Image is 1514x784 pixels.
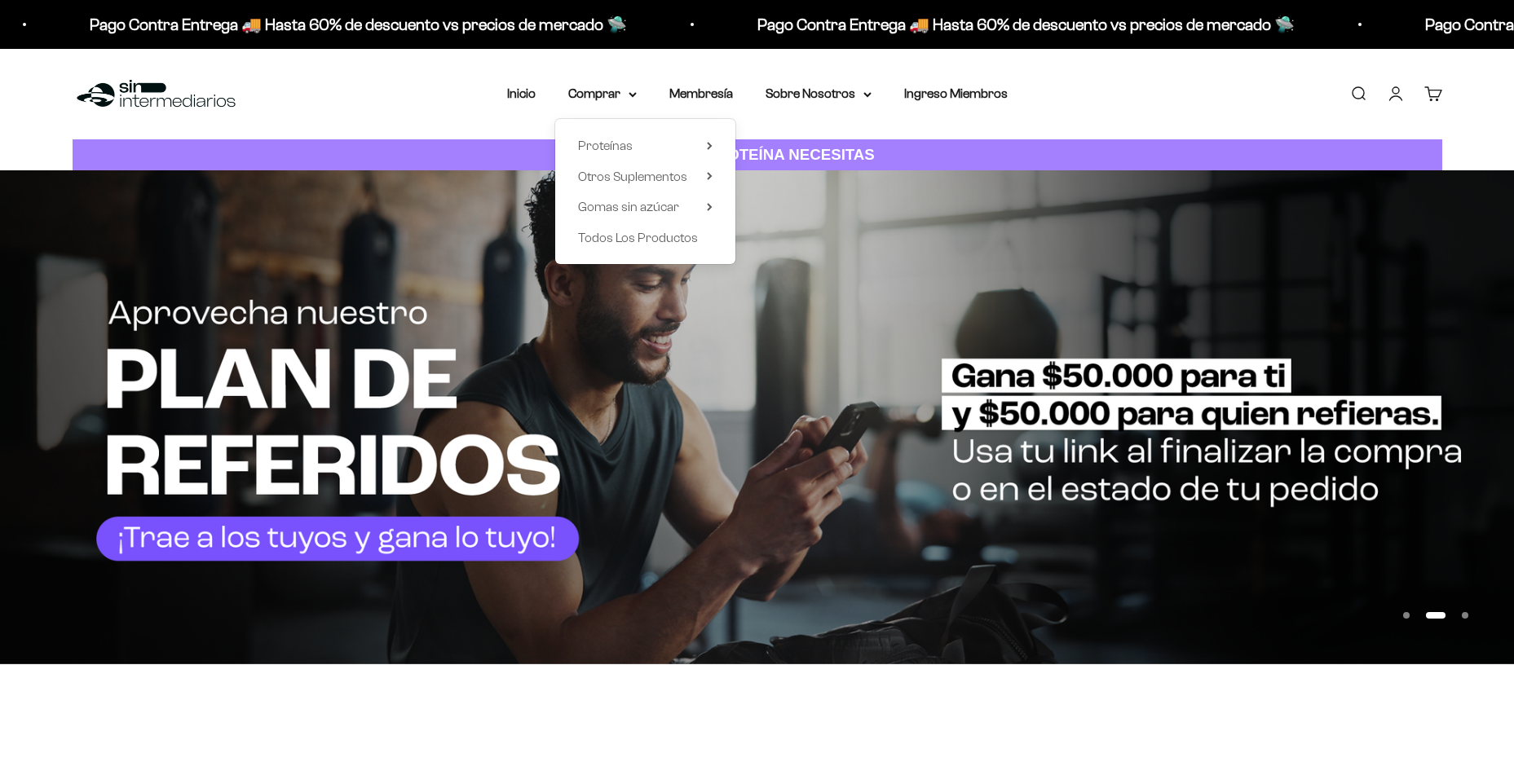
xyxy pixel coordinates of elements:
summary: Comprar [568,83,637,104]
a: CUANTA PROTEÍNA NECESITAS [73,139,1442,171]
strong: CUANTA PROTEÍNA NECESITAS [639,146,875,163]
summary: Gomas sin azúcar [578,196,713,218]
summary: Sobre Nosotros [766,83,872,104]
a: Todos Los Productos [578,227,713,249]
summary: Otros Suplementos [578,166,713,187]
a: Ingreso Miembros [904,86,1008,100]
summary: Proteínas [578,135,713,156]
p: Pago Contra Entrega 🚚 Hasta 60% de descuento vs precios de mercado 🛸 [86,11,624,37]
a: Membresía [669,86,733,100]
span: Gomas sin azúcar [578,200,679,214]
span: Todos Los Productos [578,231,698,244]
p: Pago Contra Entrega 🚚 Hasta 60% de descuento vs precios de mercado 🛸 [754,11,1291,37]
a: Inicio [507,86,536,100]
span: Proteínas [578,139,633,152]
span: Otros Suplementos [578,170,687,183]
